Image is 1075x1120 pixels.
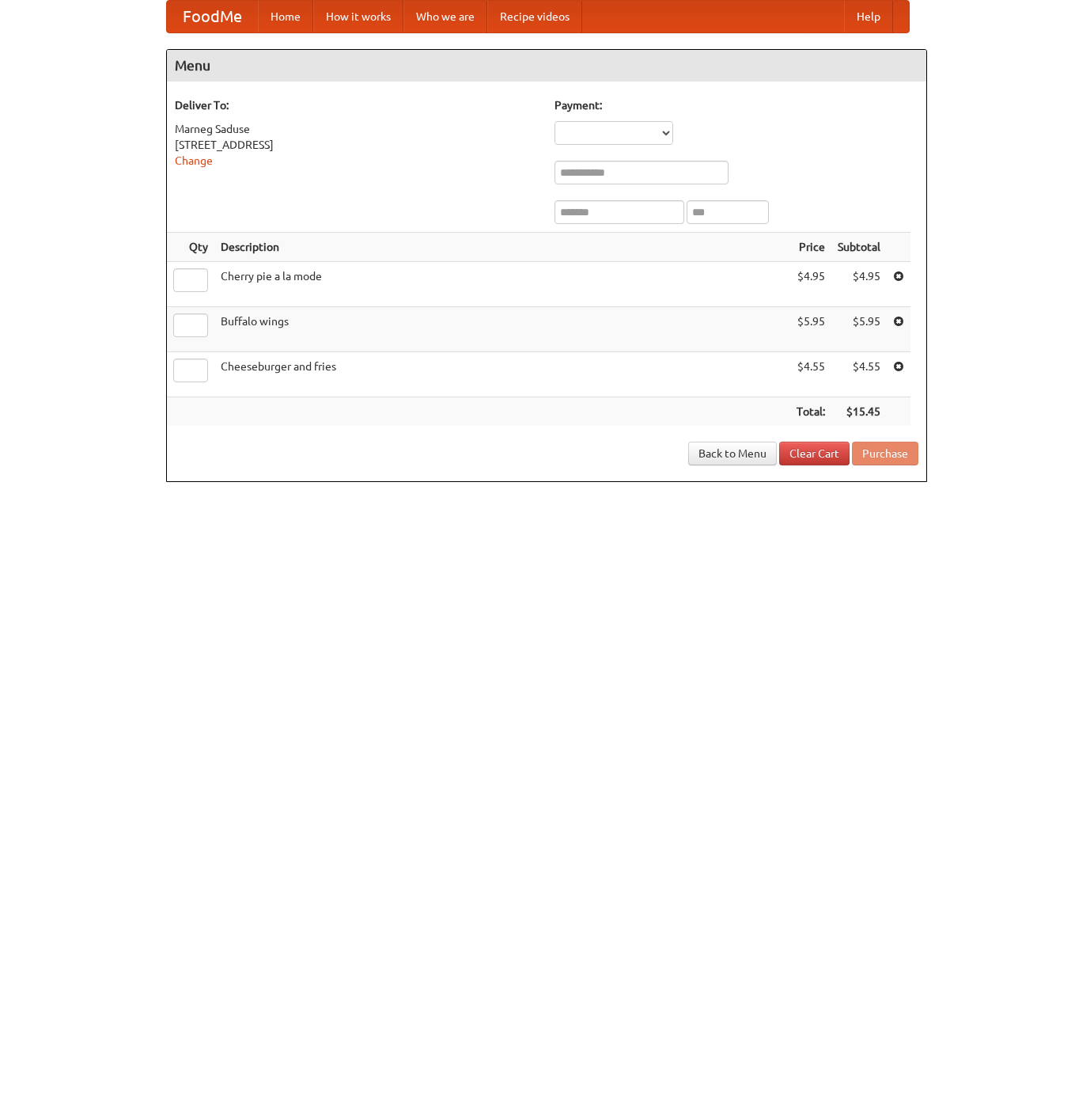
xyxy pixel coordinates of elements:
[831,397,887,427] th: $15.45
[790,352,831,397] td: $4.55
[831,352,887,397] td: $4.55
[790,397,831,427] th: Total:
[790,307,831,352] td: $5.95
[175,121,539,137] div: Marneg Saduse
[831,262,887,307] td: $4.95
[790,262,831,307] td: $4.95
[175,137,539,153] div: [STREET_ADDRESS]
[688,442,777,465] a: Back to Menu
[214,352,790,397] td: Cheeseburger and fries
[175,154,213,167] a: Change
[487,1,582,32] a: Recipe videos
[790,233,831,262] th: Price
[313,1,403,32] a: How it works
[852,442,918,465] button: Purchase
[214,233,790,262] th: Description
[258,1,313,32] a: Home
[831,307,887,352] td: $5.95
[555,97,918,113] h5: Payment:
[167,1,258,32] a: FoodMe
[167,233,214,262] th: Qty
[844,1,893,32] a: Help
[403,1,487,32] a: Who we are
[167,50,926,82] h4: Menu
[214,262,790,307] td: Cherry pie a la mode
[214,307,790,352] td: Buffalo wings
[779,442,850,465] a: Clear Cart
[831,233,887,262] th: Subtotal
[175,97,539,113] h5: Deliver To:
